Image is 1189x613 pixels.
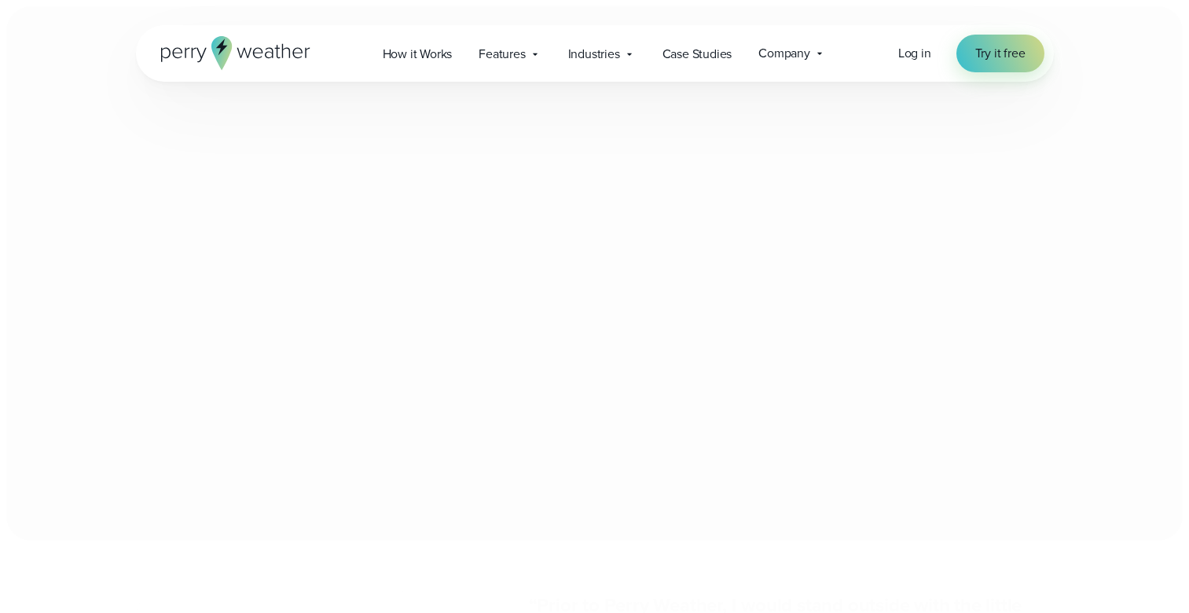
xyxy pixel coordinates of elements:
a: Case Studies [649,38,746,70]
span: Try it free [975,44,1026,63]
span: Features [479,45,525,64]
a: Log in [898,44,931,63]
a: Try it free [956,35,1044,72]
span: How it Works [383,45,453,64]
span: Log in [898,44,931,62]
span: Industries [568,45,620,64]
span: Case Studies [662,45,732,64]
a: How it Works [369,38,466,70]
span: Company [758,44,810,63]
